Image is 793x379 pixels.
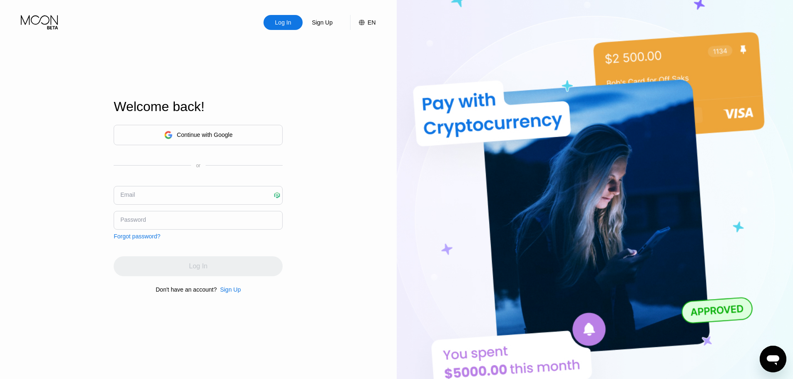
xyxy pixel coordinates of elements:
[760,346,786,372] iframe: Button to launch messaging window
[368,19,375,26] div: EN
[114,233,160,240] div: Forgot password?
[311,18,333,27] div: Sign Up
[114,99,283,114] div: Welcome back!
[196,163,201,168] div: or
[220,286,241,293] div: Sign Up
[114,125,283,145] div: Continue with Google
[350,15,375,30] div: EN
[156,286,217,293] div: Don't have an account?
[120,191,135,198] div: Email
[177,131,233,138] div: Continue with Google
[274,18,292,27] div: Log In
[303,15,342,30] div: Sign Up
[217,286,241,293] div: Sign Up
[264,15,303,30] div: Log In
[120,216,146,223] div: Password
